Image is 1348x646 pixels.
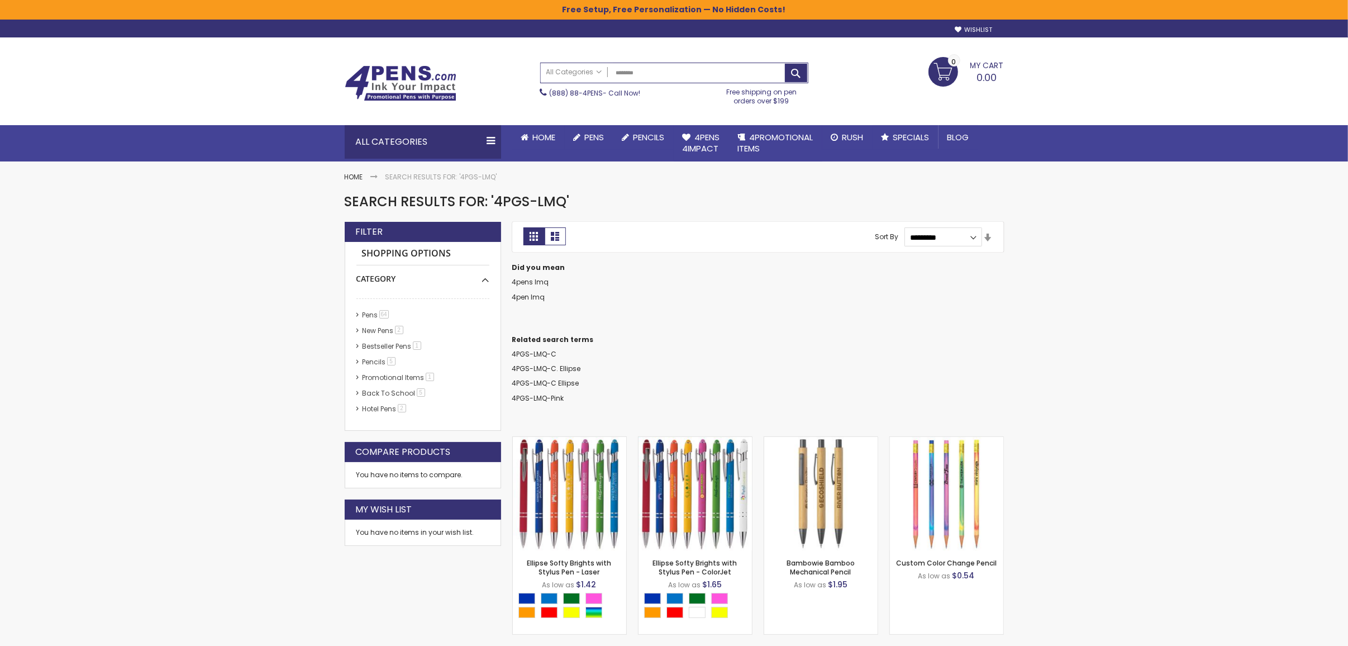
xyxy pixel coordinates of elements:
div: Blue Light [541,593,558,604]
a: 4PGS-LMQ-C [512,349,557,359]
div: Pink [585,593,602,604]
span: 1 [426,373,434,381]
a: Pencils [613,125,674,150]
div: Red [666,607,683,618]
div: Green [563,593,580,604]
span: Blog [947,131,969,143]
strong: Shopping Options [356,242,489,266]
div: Orange [518,607,535,618]
span: $1.42 [577,579,597,590]
img: Ellipse Softy Brights with Stylus Pen - Laser [513,437,626,550]
a: 4PGS-LMQ-C Ellipse [512,378,579,388]
a: Promotional Items1 [360,373,438,382]
span: As low as [668,580,701,590]
a: Back To School5 [360,388,429,398]
a: New Pens2 [360,326,407,335]
a: 4pen lmq [512,292,545,302]
a: Ellipse Softy Brights with Stylus Pen - Laser [527,558,612,577]
div: All Categories [345,125,501,159]
div: Blue Light [666,593,683,604]
div: Blue [518,593,535,604]
a: Home [512,125,565,150]
a: Bestseller Pens1 [360,341,425,351]
span: Home [533,131,556,143]
strong: Search results for: '4PGS-LMQ' [385,172,497,182]
span: 5 [417,388,425,397]
a: Pens [565,125,613,150]
div: Select A Color [644,593,752,621]
span: 64 [379,310,389,319]
a: Bambowie Bamboo Mechanical Pencil [787,558,855,577]
a: Blog [939,125,978,150]
strong: Compare Products [356,446,451,458]
a: 4PROMOTIONALITEMS [729,125,822,161]
div: Red [541,607,558,618]
span: All Categories [546,68,602,77]
a: Ellipse Softy Brights with Stylus Pen - ColorJet [653,558,737,577]
div: Blue [644,593,661,604]
a: Hotel Pens​2 [360,404,410,414]
div: Yellow [711,607,728,618]
span: Specials [893,131,930,143]
div: Pink [711,593,728,604]
span: 4PROMOTIONAL ITEMS [738,131,813,154]
span: $1.95 [828,579,847,590]
a: (888) 88-4PENS [550,88,603,98]
span: 4Pens 4impact [683,131,720,154]
img: Custom Color Change Pencil [890,437,1003,550]
span: $1.65 [702,579,722,590]
iframe: Reseñas de Clientes en Google [1256,616,1348,646]
span: 1 [413,341,421,350]
span: As low as [794,580,826,590]
img: Ellipse Softy Brights with Stylus Pen - ColorJet [639,437,752,550]
a: Pens64 [360,310,393,320]
div: You have no items in your wish list. [356,528,489,537]
a: 0.00 0 [928,57,1004,85]
div: Orange [644,607,661,618]
div: Free shipping on pen orders over $199 [715,83,808,106]
a: Home [345,172,363,182]
a: 4Pens4impact [674,125,729,161]
span: As low as [918,571,951,581]
div: You have no items to compare. [345,462,501,488]
span: Search results for: '4PGS-LMQ' [345,192,570,211]
span: $0.54 [952,570,975,581]
a: 4pens lmq [512,277,549,287]
a: Bambowie Bamboo Mechanical Pencil [764,436,878,446]
span: Pens [585,131,604,143]
a: Ellipse Softy Brights with Stylus Pen - Laser [513,436,626,446]
span: Pencils [633,131,665,143]
label: Sort By [875,232,899,242]
strong: Grid [523,227,545,245]
span: 2 [395,326,403,334]
a: Specials [873,125,939,150]
div: Assorted [585,607,602,618]
span: - Call Now! [550,88,641,98]
a: Custom Color Change Pencil [890,436,1003,446]
strong: Filter [356,226,383,238]
img: 4Pens Custom Pens and Promotional Products [345,65,456,101]
div: Yellow [563,607,580,618]
a: Rush [822,125,873,150]
a: Wishlist [955,26,992,34]
div: Category [356,265,489,284]
div: Green [689,593,706,604]
span: As low as [542,580,575,590]
a: Pencils5 [360,357,399,367]
a: 4PGS-LMQ-C. Ellipse [512,364,581,373]
span: 0.00 [977,70,997,84]
img: Bambowie Bamboo Mechanical Pencil [764,437,878,550]
a: Custom Color Change Pencil [896,558,997,568]
span: Rush [842,131,864,143]
div: Select A Color [518,593,626,621]
dt: Related search terms [512,335,1004,344]
a: 4PGS-LMQ-Pink [512,393,564,403]
span: 2 [398,404,406,412]
dt: Did you mean [512,263,1004,272]
div: White [689,607,706,618]
a: All Categories [541,63,608,82]
a: Ellipse Softy Brights with Stylus Pen - ColorJet [639,436,752,446]
span: 0 [952,56,956,67]
strong: My Wish List [356,503,412,516]
span: 5 [387,357,396,365]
